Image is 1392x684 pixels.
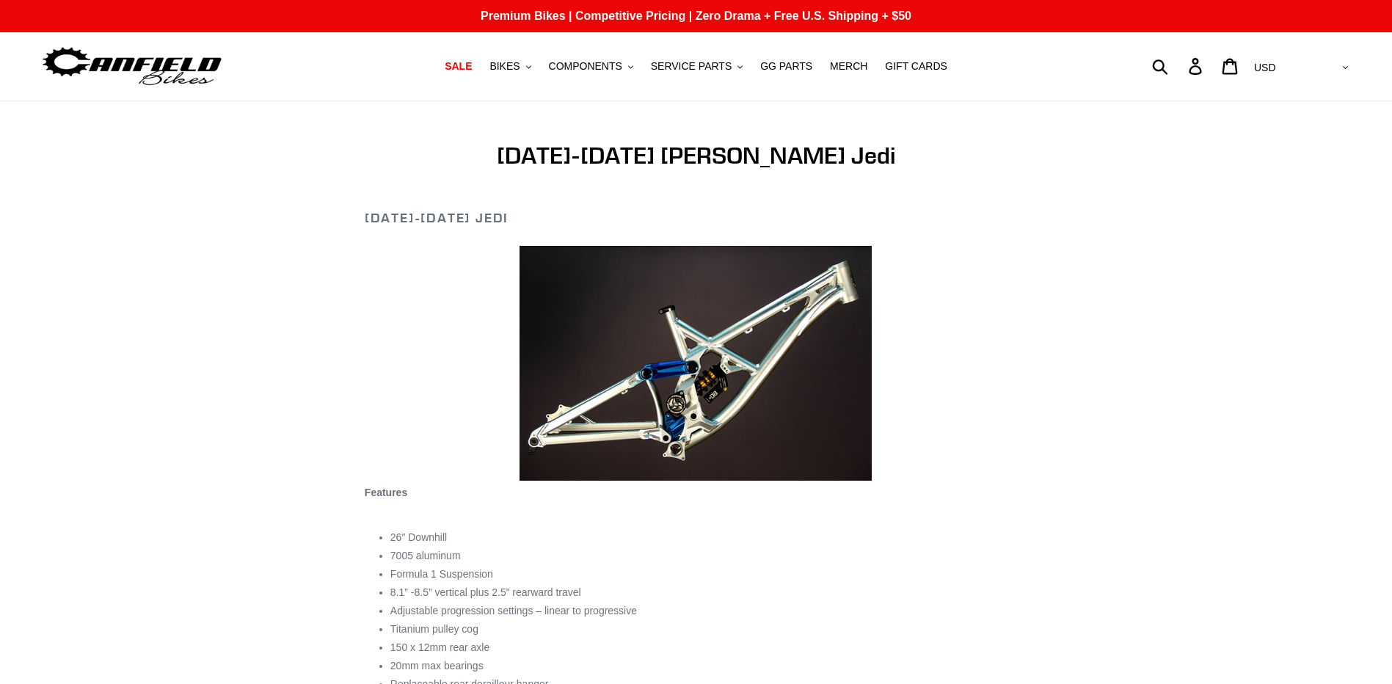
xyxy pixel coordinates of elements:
[1160,50,1198,82] input: Search
[390,640,1027,655] li: 150 x 12mm rear axle
[651,60,732,73] span: SERVICE PARTS
[753,57,820,76] a: GG PARTS
[390,603,1027,619] li: Adjustable progression settings – linear to progressive
[390,548,1027,564] li: 7005 aluminum
[644,57,750,76] button: SERVICE PARTS
[390,658,1027,674] li: 20mm max bearings
[878,57,955,76] a: GIFT CARDS
[489,60,520,73] span: BIKES
[365,487,407,498] strong: Features
[437,57,479,76] a: SALE
[830,60,867,73] span: MERCH
[390,567,1027,582] li: Formula 1 Suspension
[760,60,812,73] span: GG PARTS
[365,142,1027,170] h1: [DATE]-[DATE] [PERSON_NAME] Jedi
[445,60,472,73] span: SALE
[365,210,1027,226] h2: [DATE]-[DATE] Jedi
[390,530,1027,545] li: 26″ Downhill
[482,57,538,76] button: BIKES
[390,622,1027,637] li: Titanium pulley cog
[390,585,1027,600] li: 8.1” -8.5” vertical plus 2.5” rearward travel
[40,43,224,90] img: Canfield Bikes
[549,60,622,73] span: COMPONENTS
[542,57,641,76] button: COMPONENTS
[885,60,947,73] span: GIFT CARDS
[823,57,875,76] a: MERCH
